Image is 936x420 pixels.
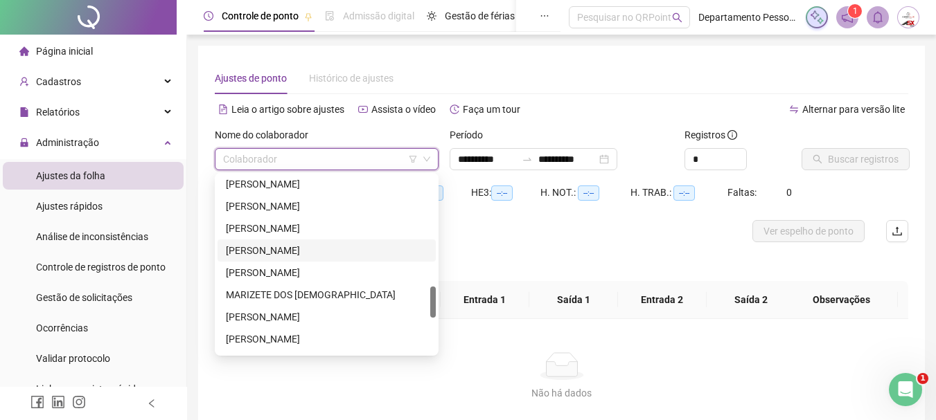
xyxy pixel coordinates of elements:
span: Assista o vídeo [371,104,436,115]
span: linkedin [51,395,65,409]
span: Controle de ponto [222,10,299,21]
th: Observações [785,281,898,319]
span: Leia o artigo sobre ajustes [231,104,344,115]
div: [PERSON_NAME] [226,309,427,325]
span: 1 [917,373,928,384]
div: NORMEDE DO CARMO SILVA [218,350,436,372]
span: Histórico de ajustes [309,73,394,84]
span: --:-- [491,185,513,201]
th: Entrada 1 [441,281,529,319]
button: Buscar registros [802,148,910,170]
span: 1 [853,6,858,16]
div: H. NOT.: [540,185,630,201]
img: sparkle-icon.fc2bf0ac1784a2077858766a79e2daf3.svg [809,10,824,25]
div: MARCELO DE AQUINO DOS SANTOS [218,217,436,239]
div: MARCOS DOS SANTOS SANTANA [218,239,436,262]
span: Cadastros [36,76,81,87]
div: [PERSON_NAME] [226,221,427,236]
span: file-text [218,104,228,114]
div: [PERSON_NAME] [226,243,427,258]
span: upload [892,226,903,237]
span: Análise de inconsistências [36,231,148,242]
span: Relatórios [36,107,80,118]
th: Saída 2 [707,281,795,319]
span: lock [19,138,29,147]
button: Ver espelho de ponto [752,220,865,242]
div: LUCIANE SOUZA MACHADO [218,195,436,217]
span: notification [841,11,854,24]
span: Registros [685,127,737,143]
span: info-circle [727,130,737,140]
span: Departamento Pessoal - ASX COMERCIO LTDA [698,10,797,25]
span: pushpin [304,12,312,21]
iframe: Intercom live chat [889,373,922,406]
span: Link para registro rápido [36,383,141,394]
span: bell [872,11,884,24]
span: Ocorrências [36,322,88,334]
div: [PERSON_NAME] [226,176,427,192]
div: MARIZETE DOS SANTOS MESQUITA [218,284,436,306]
span: user-add [19,77,29,86]
span: home [19,46,29,56]
span: Gestão de solicitações [36,292,132,303]
label: Nome do colaborador [215,127,317,143]
span: left [147,399,157,408]
span: Gestão de férias [445,10,515,21]
span: sun [427,11,436,21]
div: [PERSON_NAME] [226,199,427,214]
span: down [423,155,431,163]
span: Página inicial [36,46,93,57]
span: swap [789,104,799,114]
span: history [450,104,459,114]
span: ellipsis [540,11,549,21]
label: Período [450,127,492,143]
span: Alternar para versão lite [802,104,905,115]
span: Ajustes rápidos [36,201,103,212]
div: [PERSON_NAME] [226,331,427,347]
div: LARYSSA ARAUJO BISPO [218,173,436,195]
span: --:-- [578,185,599,201]
span: Admissão digital [343,10,414,21]
span: Faltas: [727,187,759,198]
th: Entrada 2 [618,281,707,319]
div: H. TRAB.: [630,185,727,201]
span: youtube [358,104,368,114]
span: swap-right [522,154,533,165]
span: 0 [786,187,792,198]
div: MARIA LUIZA LIMA DOS SANTOS [218,262,436,284]
span: Observações [796,292,887,307]
div: MILENA LIMA DA SILVA [218,328,436,350]
span: search [672,12,682,23]
div: [PERSON_NAME] [226,265,427,280]
div: MARIZETE DOS [DEMOGRAPHIC_DATA] [226,287,427,302]
span: file-done [325,11,335,21]
span: to [522,154,533,165]
span: Ajustes da folha [36,170,105,181]
span: instagram [72,395,86,409]
img: 54126 [898,7,919,28]
div: Não há dados [231,385,892,401]
span: Validar protocolo [36,353,110,364]
span: clock-circle [204,11,213,21]
span: Ajustes de ponto [215,73,287,84]
sup: 1 [848,4,862,18]
div: MATHEUS VINICIUS LIMA DE ASEVEDO [218,306,436,328]
th: Saída 1 [529,281,618,319]
div: HE 3: [471,185,540,201]
span: --:-- [673,185,695,201]
span: Administração [36,137,99,148]
span: facebook [30,395,44,409]
span: filter [409,155,417,163]
span: file [19,107,29,117]
span: Controle de registros de ponto [36,262,166,273]
span: Faça um tour [463,104,520,115]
